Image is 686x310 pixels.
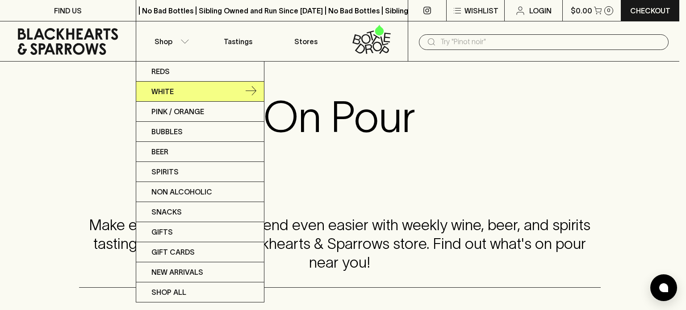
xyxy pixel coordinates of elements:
p: Spirits [151,166,179,177]
a: SHOP ALL [136,282,264,302]
p: Beer [151,146,168,157]
p: Gift Cards [151,247,195,257]
p: White [151,86,174,97]
p: SHOP ALL [151,287,186,298]
a: Beer [136,142,264,162]
p: Bubbles [151,126,183,137]
p: Reds [151,66,170,77]
a: Spirits [136,162,264,182]
p: Snacks [151,207,182,217]
p: Gifts [151,227,173,237]
a: Pink / Orange [136,102,264,122]
a: Bubbles [136,122,264,142]
p: New Arrivals [151,267,203,277]
img: bubble-icon [659,283,668,292]
a: Snacks [136,202,264,222]
a: Gift Cards [136,242,264,262]
p: Non Alcoholic [151,186,212,197]
a: Reds [136,62,264,82]
a: Non Alcoholic [136,182,264,202]
a: New Arrivals [136,262,264,282]
a: White [136,82,264,102]
a: Gifts [136,222,264,242]
p: Pink / Orange [151,106,204,117]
